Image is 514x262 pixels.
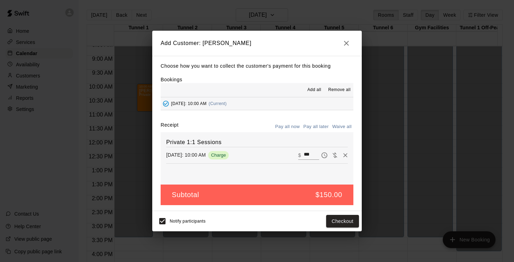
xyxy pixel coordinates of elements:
[171,101,207,106] span: [DATE]: 10:00 AM
[298,152,301,159] p: $
[340,150,351,160] button: Remove
[208,152,229,158] span: Charge
[161,97,353,110] button: Added - Collect Payment[DATE]: 10:00 AM(Current)
[172,190,199,200] h5: Subtotal
[316,190,343,200] h5: $150.00
[161,62,353,70] p: Choose how you want to collect the customer's payment for this booking
[302,121,331,132] button: Pay all later
[166,138,348,147] h6: Private 1:1 Sessions
[161,121,178,132] label: Receipt
[325,84,353,96] button: Remove all
[319,152,330,158] span: Pay later
[152,31,362,56] h2: Add Customer: [PERSON_NAME]
[170,219,206,224] span: Notify participants
[330,152,340,158] span: Waive payment
[328,87,351,93] span: Remove all
[273,121,302,132] button: Pay all now
[161,98,171,109] button: Added - Collect Payment
[326,215,359,228] button: Checkout
[330,121,353,132] button: Waive all
[166,151,206,158] p: [DATE]: 10:00 AM
[209,101,227,106] span: (Current)
[303,84,325,96] button: Add all
[161,77,182,82] label: Bookings
[307,87,321,93] span: Add all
